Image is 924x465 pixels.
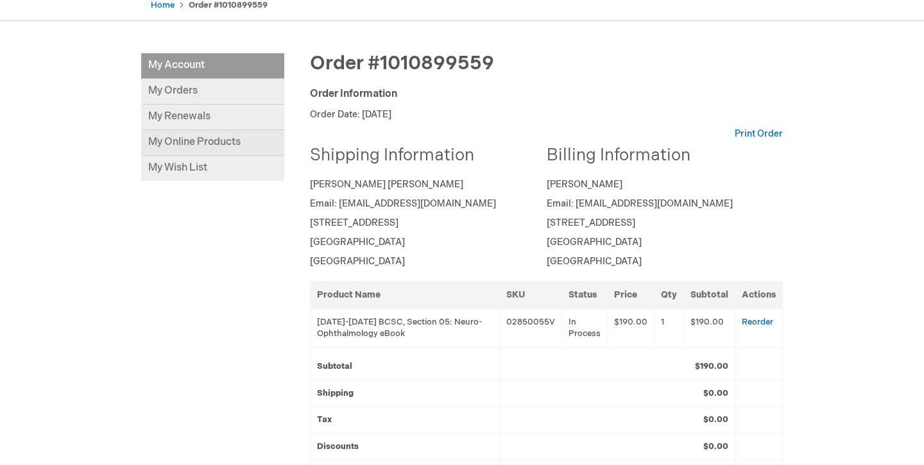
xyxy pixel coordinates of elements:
[608,309,654,347] td: $190.00
[310,237,405,248] span: [GEOGRAPHIC_DATA]
[547,147,774,165] h2: Billing Information
[654,309,684,347] td: 1
[317,441,359,452] strong: Discounts
[735,128,783,140] a: Print Order
[547,198,733,209] span: Email: [EMAIL_ADDRESS][DOMAIN_NAME]
[562,309,608,347] td: In Process
[735,281,783,309] th: Actions
[310,198,496,209] span: Email: [EMAIL_ADDRESS][DOMAIN_NAME]
[310,87,783,102] div: Order Information
[141,105,284,130] a: My Renewals
[141,130,284,156] a: My Online Products
[141,79,284,105] a: My Orders
[311,281,500,309] th: Product Name
[310,256,405,267] span: [GEOGRAPHIC_DATA]
[703,441,728,452] strong: $0.00
[310,217,398,228] span: [STREET_ADDRESS]
[500,281,562,309] th: SKU
[684,281,735,309] th: Subtotal
[742,317,773,327] a: Reorder
[547,237,642,248] span: [GEOGRAPHIC_DATA]
[654,281,684,309] th: Qty
[310,147,537,165] h2: Shipping Information
[500,309,562,347] td: 02850055V
[317,414,332,425] strong: Tax
[310,179,463,190] span: [PERSON_NAME] [PERSON_NAME]
[703,388,728,398] strong: $0.00
[547,256,642,267] span: [GEOGRAPHIC_DATA]
[608,281,654,309] th: Price
[562,281,608,309] th: Status
[317,388,354,398] strong: Shipping
[695,361,728,371] strong: $190.00
[684,309,735,347] td: $190.00
[703,414,728,425] strong: $0.00
[547,179,622,190] span: [PERSON_NAME]
[310,108,783,121] p: Order Date: [DATE]
[311,309,500,347] td: [DATE]-[DATE] BCSC, Section 05: Neuro-Ophthalmology eBook
[547,217,635,228] span: [STREET_ADDRESS]
[317,361,352,371] strong: Subtotal
[310,52,494,75] span: Order #1010899559
[141,156,284,181] a: My Wish List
